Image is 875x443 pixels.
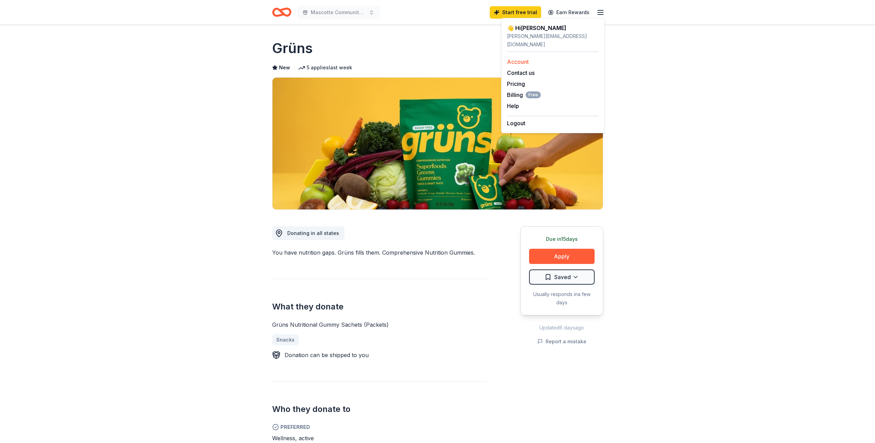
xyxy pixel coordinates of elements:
[544,6,594,19] a: Earn Rewards
[272,248,487,257] div: You have nutrition gaps. Grüns fills them. Comprehensive Nutrition Gummies.
[507,69,535,77] button: Contact us
[298,63,352,72] div: 5 applies last week
[272,78,603,209] img: Image for Grüns
[507,80,525,87] a: Pricing
[279,63,290,72] span: New
[537,337,586,346] button: Report a mistake
[507,91,541,99] button: BillingFree
[529,235,595,243] div: Due in 15 days
[272,301,487,312] h2: What they donate
[272,4,291,20] a: Home
[490,6,541,19] a: Start free trial
[311,8,366,17] span: Mascotte Community Health Expo
[285,351,369,359] div: Donation can be shipped to you
[272,321,487,329] div: Grüns Nutritional Gummy Sachets (Packets)
[272,404,487,415] h2: Who they donate to
[507,32,599,49] div: [PERSON_NAME][EMAIL_ADDRESS][DOMAIN_NAME]
[520,324,603,332] div: Updated 6 days ago
[526,91,541,98] span: Free
[272,435,314,442] span: Wellness, active
[272,39,313,58] h1: Grüns
[297,6,380,19] button: Mascotte Community Health Expo
[507,102,519,110] button: Help
[272,334,299,345] a: Snacks
[507,24,599,32] div: 👋 Hi [PERSON_NAME]
[507,91,541,99] span: Billing
[529,290,595,307] div: Usually responds in a few days
[507,58,529,65] a: Account
[529,269,595,285] button: Saved
[287,230,339,236] span: Donating in all states
[554,273,571,282] span: Saved
[272,423,487,431] span: Preferred
[529,249,595,264] button: Apply
[507,119,525,127] button: Logout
